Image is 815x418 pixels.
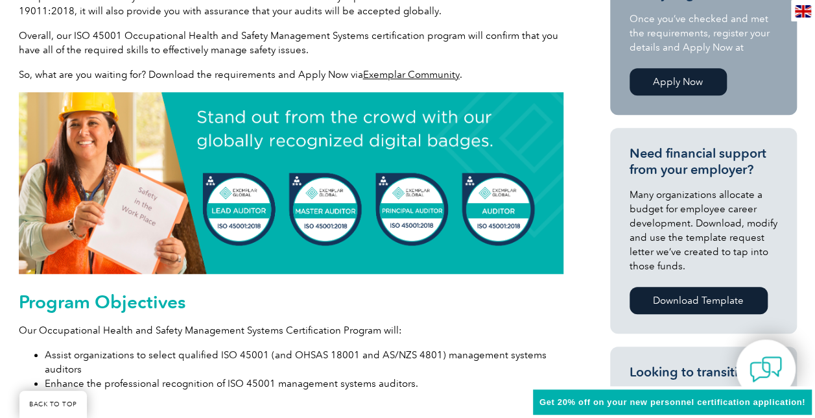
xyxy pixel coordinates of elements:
[363,69,460,80] a: Exemplar Community
[630,12,777,55] p: Once you’ve checked and met the requirements, register your details and Apply Now at
[19,291,563,312] h2: Program Objectives
[750,353,782,386] img: contact-chat.png
[45,348,563,376] li: Assist organizations to select qualified ISO 45001 (and OHSAS 18001 and AS/NZS 4801) management s...
[19,68,563,82] p: So, what are you waiting for? Download the requirements and Apply Now via .
[19,92,563,274] img: digital badge
[19,391,87,418] a: BACK TO TOP
[19,29,563,57] p: Overall, our ISO 45001 Occupational Health and Safety Management Systems certification program wi...
[45,376,563,391] li: Enhance the professional recognition of ISO 45001 management systems auditors.
[19,323,563,338] p: Our Occupational Health and Safety Management Systems Certification Program will:
[630,68,727,95] a: Apply Now
[630,287,768,314] a: Download Template
[630,188,777,273] p: Many organizations allocate a budget for employee career development. Download, modify and use th...
[630,145,777,178] h3: Need financial support from your employer?
[630,364,777,380] h3: Looking to transition?
[539,397,805,407] span: Get 20% off on your new personnel certification application!
[795,5,811,18] img: en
